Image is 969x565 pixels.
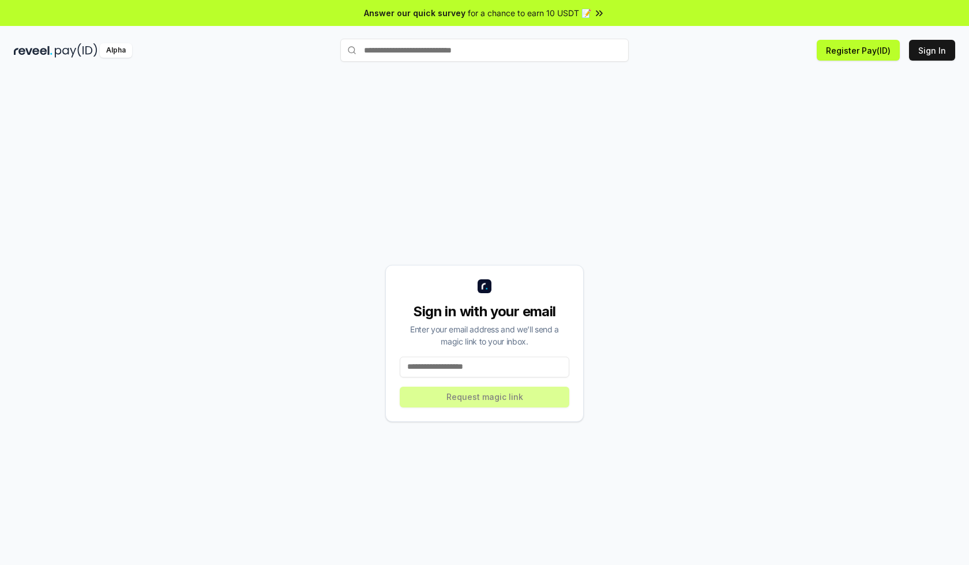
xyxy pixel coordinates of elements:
div: Enter your email address and we’ll send a magic link to your inbox. [400,323,569,347]
span: for a chance to earn 10 USDT 📝 [468,7,591,19]
img: reveel_dark [14,43,52,58]
span: Answer our quick survey [364,7,465,19]
div: Sign in with your email [400,302,569,321]
img: pay_id [55,43,97,58]
img: logo_small [478,279,491,293]
button: Sign In [909,40,955,61]
button: Register Pay(ID) [817,40,900,61]
div: Alpha [100,43,132,58]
